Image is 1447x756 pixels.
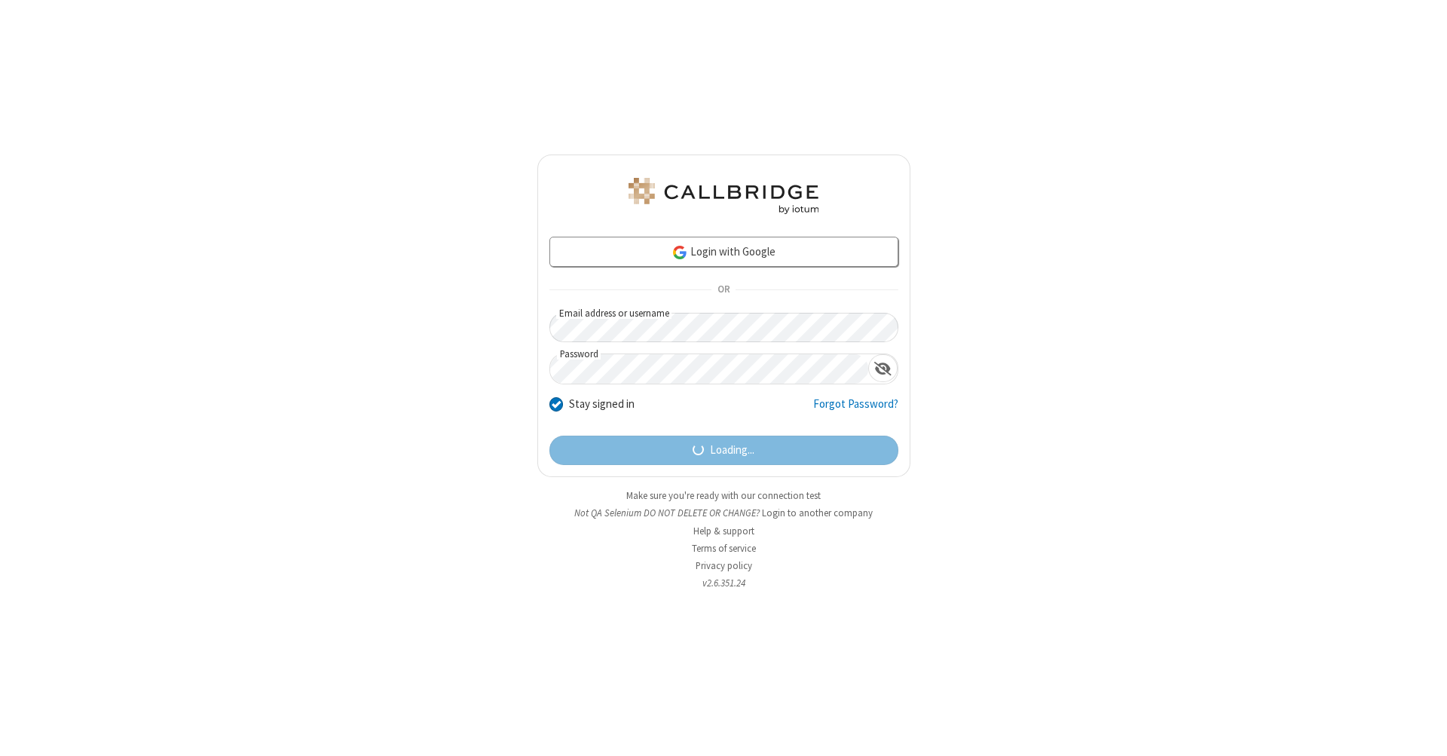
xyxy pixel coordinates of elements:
a: Make sure you're ready with our connection test [626,489,821,502]
a: Help & support [693,525,754,537]
label: Stay signed in [569,396,635,413]
button: Loading... [549,436,898,466]
a: Privacy policy [696,559,752,572]
a: Forgot Password? [813,396,898,424]
span: Loading... [710,442,754,459]
button: Login to another company [762,506,873,520]
span: OR [711,280,736,301]
input: Email address or username [549,313,898,342]
img: google-icon.png [671,244,688,261]
a: Login with Google [549,237,898,267]
li: v2.6.351.24 [537,576,910,590]
input: Password [550,354,868,384]
div: Show password [868,354,898,382]
li: Not QA Selenium DO NOT DELETE OR CHANGE? [537,506,910,520]
img: QA Selenium DO NOT DELETE OR CHANGE [626,178,821,214]
a: Terms of service [692,542,756,555]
